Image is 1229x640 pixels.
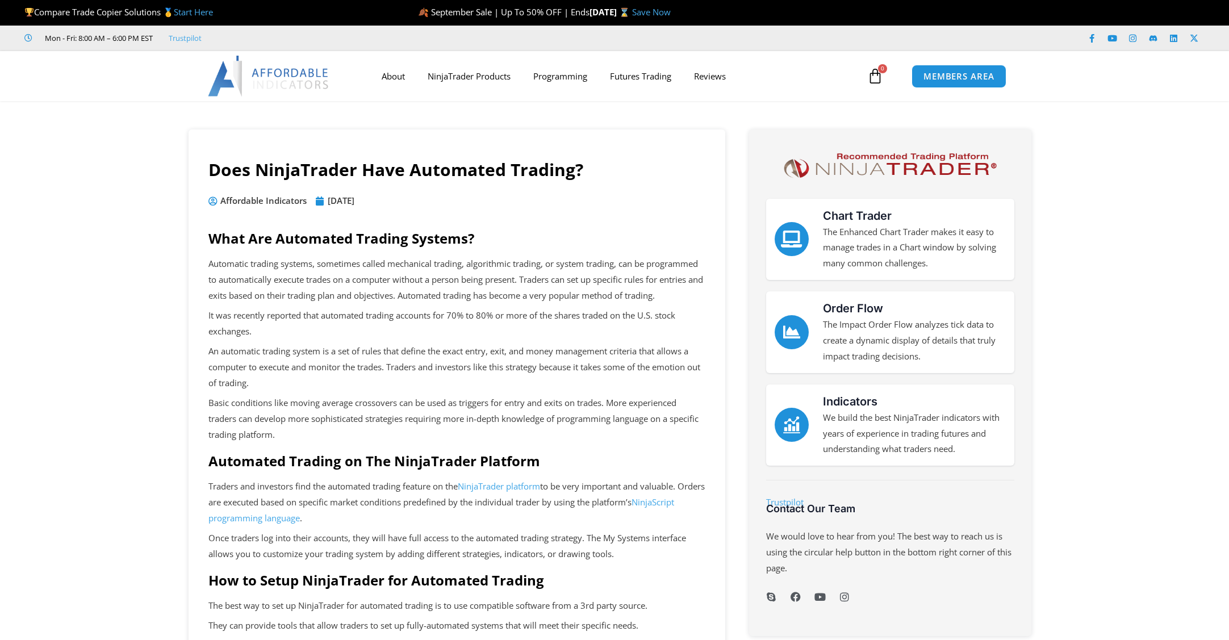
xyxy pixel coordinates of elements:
a: Trustpilot [169,33,202,43]
a: Chart Trader [823,209,892,223]
h1: Does NinjaTrader Have Automated Trading? [208,158,705,182]
p: It was recently reported that automated trading accounts for 70% to 80% or more of the shares tra... [208,308,705,340]
p: We build the best NinjaTrader indicators with years of experience in trading futures and understa... [823,410,1006,458]
span: 0 [878,64,887,73]
img: NinjaTrader Logo | Affordable Indicators – NinjaTrader [779,149,1002,182]
a: Indicators [823,395,877,408]
a: Order Flow [775,315,809,349]
p: The best way to set up NinjaTrader for automated trading is to use compatible software from a 3rd... [208,598,705,614]
a: 0 [850,60,900,93]
span: MEMBERS AREA [923,72,994,81]
p: The Impact Order Flow analyzes tick data to create a dynamic display of details that truly impact... [823,317,1006,365]
span: Mon - Fri: 8:00 AM – 6:00 PM EST [42,31,153,45]
a: Trustpilot [766,496,804,508]
a: Reviews [683,63,737,89]
strong: [DATE] ⌛ [590,6,632,18]
p: The Enhanced Chart Trader makes it easy to manage trades in a Chart window by solving many common... [823,224,1006,272]
p: They can provide tools that allow traders to set up fully-automated systems that will meet their ... [208,618,705,634]
a: Order Flow [823,302,883,315]
a: NinjaTrader platform [458,480,540,492]
p: Once traders log into their accounts, they will have full access to the automated trading strateg... [208,530,705,562]
a: Programming [522,63,599,89]
a: Start Here [174,6,213,18]
h2: How to Setup NinjaTrader for Automated Trading [208,571,705,589]
span: 🍂 September Sale | Up To 50% OFF | Ends [418,6,590,18]
h2: What Are Automated Trading Systems? [208,229,705,247]
img: 🏆 [25,8,34,16]
p: Traders and investors find the automated trading feature on the to be very important and valuable... [208,479,705,526]
h3: Contact Our Team [766,502,1014,515]
p: Basic conditions like moving average crossovers can be used as triggers for entry and exits on tr... [208,395,705,443]
nav: Menu [370,63,864,89]
p: Automatic trading systems, sometimes called mechanical trading, algorithmic trading, or system tr... [208,256,705,304]
time: [DATE] [328,195,354,206]
img: LogoAI | Affordable Indicators – NinjaTrader [208,56,330,97]
a: About [370,63,416,89]
a: NinjaTrader Products [416,63,522,89]
a: Indicators [775,408,809,442]
p: An automatic trading system is a set of rules that define the exact entry, exit, and money manage... [208,344,705,391]
a: Futures Trading [599,63,683,89]
a: Chart Trader [775,222,809,256]
p: We would love to hear from you! The best way to reach us is using the circular help button in the... [766,529,1014,576]
span: Compare Trade Copier Solutions 🥇 [24,6,213,18]
a: MEMBERS AREA [912,65,1006,88]
span: Affordable Indicators [218,193,307,209]
a: Save Now [632,6,671,18]
h2: Automated Trading on The NinjaTrader Platform [208,452,705,470]
a: NinjaScript programming language [208,496,674,524]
